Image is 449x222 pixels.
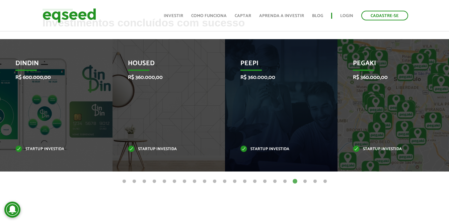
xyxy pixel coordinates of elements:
[340,14,353,18] a: Login
[15,147,87,151] p: Startup investida
[171,178,178,185] button: 6 of 21
[241,178,248,185] button: 13 of 21
[211,178,218,185] button: 10 of 21
[164,14,183,18] a: Investir
[151,178,158,185] button: 4 of 21
[302,178,308,185] button: 19 of 21
[292,178,298,185] button: 18 of 21
[191,178,198,185] button: 8 of 21
[353,60,425,71] p: Pegaki
[322,178,328,185] button: 21 of 21
[15,74,87,81] p: R$ 600.000,00
[128,60,200,71] p: Housed
[240,147,312,151] p: Startup investida
[240,74,312,81] p: R$ 360.000,00
[221,178,228,185] button: 11 of 21
[15,60,87,71] p: DinDin
[282,178,288,185] button: 17 of 21
[231,178,238,185] button: 12 of 21
[161,178,168,185] button: 5 of 21
[353,74,425,81] p: R$ 360.000,00
[361,11,408,20] a: Cadastre-se
[312,178,318,185] button: 20 of 21
[201,178,208,185] button: 9 of 21
[121,178,128,185] button: 1 of 21
[251,178,258,185] button: 14 of 21
[181,178,188,185] button: 7 of 21
[312,14,323,18] a: Blog
[353,147,425,151] p: Startup investida
[259,14,304,18] a: Aprenda a investir
[261,178,268,185] button: 15 of 21
[240,60,312,71] p: Peepi
[131,178,138,185] button: 2 of 21
[128,74,200,81] p: R$ 360.000,00
[272,178,278,185] button: 16 of 21
[235,14,251,18] a: Captar
[43,7,96,24] img: EqSeed
[191,14,227,18] a: Como funciona
[128,147,200,151] p: Startup investida
[141,178,148,185] button: 3 of 21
